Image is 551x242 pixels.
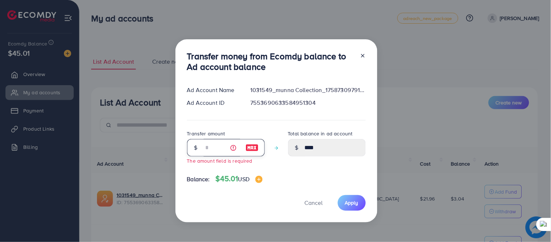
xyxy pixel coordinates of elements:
[216,174,263,183] h4: $45.01
[187,51,354,72] h3: Transfer money from Ecomdy balance to Ad account balance
[187,157,252,164] small: The amount field is required
[181,86,245,94] div: Ad Account Name
[345,199,358,206] span: Apply
[181,99,245,107] div: Ad Account ID
[244,99,371,107] div: 7553690633584951304
[288,130,353,137] label: Total balance in ad account
[244,86,371,94] div: 1031549_munna Collection_1758730979139
[238,175,250,183] span: USD
[296,195,332,211] button: Cancel
[338,195,366,211] button: Apply
[187,175,210,183] span: Balance:
[187,130,225,137] label: Transfer amount
[305,199,323,207] span: Cancel
[255,176,263,183] img: image
[246,143,259,152] img: image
